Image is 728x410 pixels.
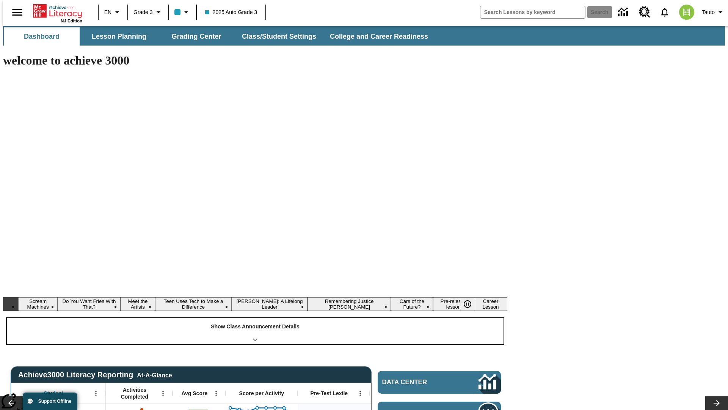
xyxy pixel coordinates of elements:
div: At-A-Glance [137,371,172,379]
button: Open Menu [157,388,169,399]
span: Score per Activity [239,390,284,397]
p: Show Class Announcement Details [211,323,300,331]
button: Dashboard [4,27,80,46]
button: Grading Center [158,27,234,46]
span: EN [104,8,111,16]
button: Open side menu [6,1,28,24]
span: 2025 Auto Grade 3 [205,8,257,16]
button: Slide 1 Scream Machines [18,297,58,311]
button: Slide 9 Career Lesson [474,297,507,311]
button: Select a new avatar [675,2,699,22]
a: Home [33,3,82,19]
button: Grade: Grade 3, Select a grade [130,5,166,19]
button: Slide 4 Teen Uses Tech to Make a Difference [155,297,231,311]
img: avatar image [679,5,694,20]
span: Tauto [702,8,715,16]
span: NJ Edition [61,19,82,23]
button: Slide 5 Dianne Feinstein: A Lifelong Leader [232,297,308,311]
span: Grade 3 [133,8,153,16]
span: Activities Completed [110,386,160,400]
a: Resource Center, Will open in new tab [634,2,655,22]
button: Slide 8 Pre-release lesson [433,297,474,311]
h1: welcome to achieve 3000 [3,54,507,68]
button: Profile/Settings [699,5,728,19]
button: Lesson carousel, Next [705,396,728,410]
button: Slide 6 Remembering Justice O'Connor [308,297,391,311]
input: search field [480,6,585,18]
span: Pre-Test Lexile [311,390,348,397]
button: Slide 3 Meet the Artists [121,297,155,311]
div: SubNavbar [3,26,725,46]
button: Open Menu [355,388,366,399]
div: Home [33,3,82,23]
button: Class/Student Settings [236,27,322,46]
div: Pause [460,297,483,311]
div: Show Class Announcement Details [7,318,504,344]
span: Achieve3000 Literacy Reporting [18,371,172,379]
button: Slide 2 Do You Want Fries With That? [58,297,120,311]
a: Notifications [655,2,675,22]
a: Data Center [378,371,501,394]
button: Open Menu [210,388,222,399]
button: College and Career Readiness [324,27,434,46]
span: Avg Score [181,390,207,397]
button: Support Offline [23,393,77,410]
button: Lesson Planning [81,27,157,46]
button: Pause [460,297,475,311]
span: Support Offline [38,399,71,404]
div: SubNavbar [3,27,435,46]
button: Class color is light blue. Change class color [171,5,194,19]
button: Open Menu [90,388,102,399]
span: Student [44,390,63,397]
span: Data Center [382,378,453,386]
a: Data Center [613,2,634,23]
button: Slide 7 Cars of the Future? [391,297,433,311]
button: Language: EN, Select a language [101,5,125,19]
